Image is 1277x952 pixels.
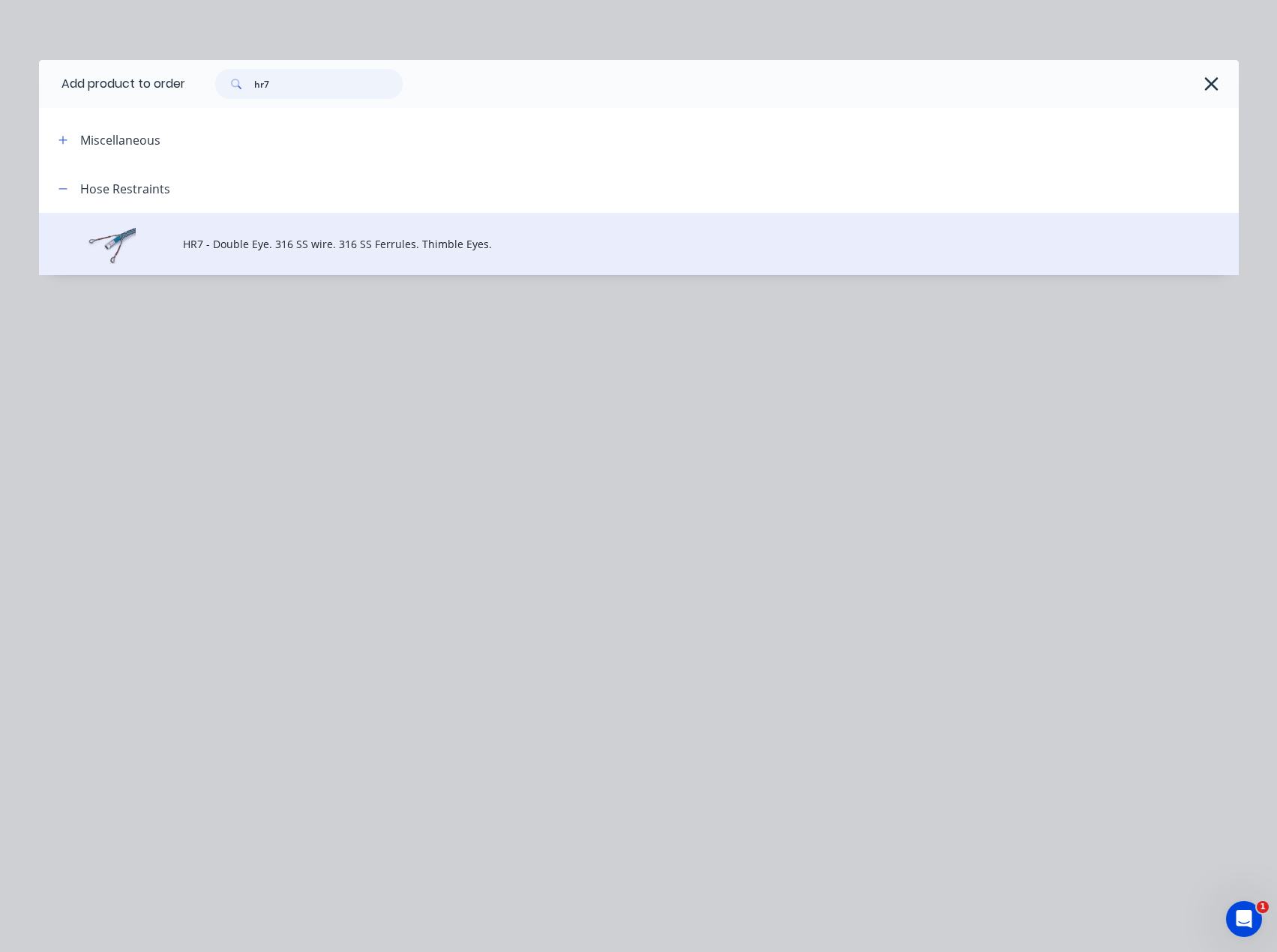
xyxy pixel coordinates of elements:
iframe: Intercom live chat [1226,901,1262,937]
span: 1 [1257,901,1269,913]
span: HR7 - Double Eye. 316 SS wire. 316 SS Ferrules. Thimble Eyes. [183,236,1027,252]
input: Search... [254,69,403,99]
div: Miscellaneous [80,131,160,149]
div: Add product to order [39,60,185,108]
div: Hose Restraints [80,180,170,198]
